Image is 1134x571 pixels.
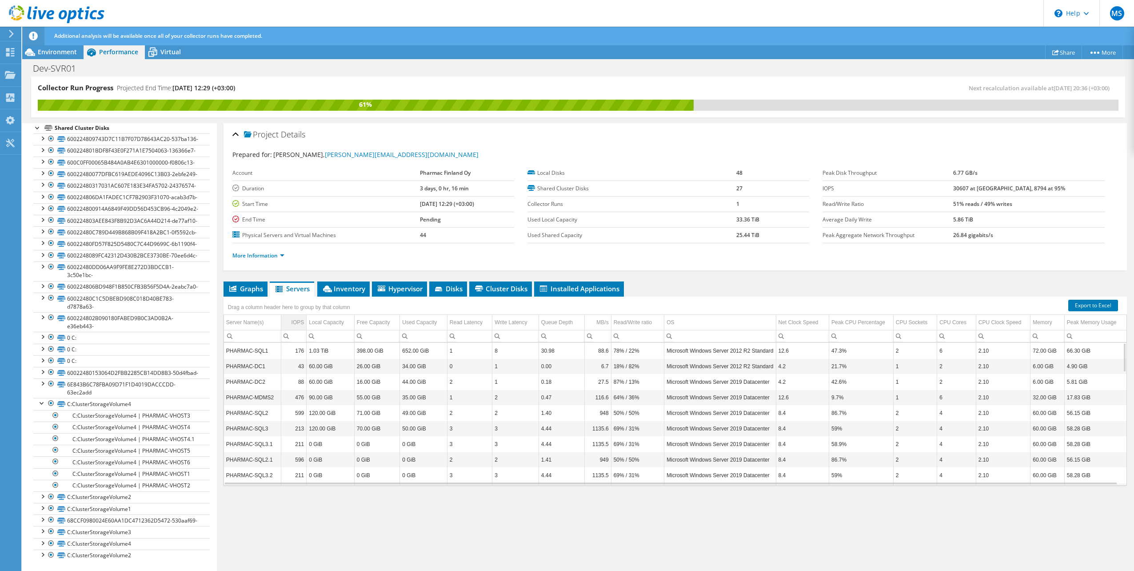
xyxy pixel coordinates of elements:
[33,398,210,410] a: C:ClusterStorageVolume4
[33,145,210,157] a: 600224801BDF8F43E0F271A1E7504063-136366e7-
[492,330,539,342] td: Column Write Latency, Filter cell
[38,100,694,109] div: 61%
[937,343,976,358] td: Column CPU Cores, Value 6
[527,169,736,177] label: Local Disks
[893,467,937,483] td: Column CPU Sockets, Value 2
[1030,343,1064,358] td: Column Memory, Value 72.00 GiB
[664,390,776,405] td: Column OS, Value Microsoft Windows Server 2019 Datacenter
[354,467,400,483] td: Column Free Capacity, Value 0 GiB
[937,330,976,342] td: Column CPU Cores, Filter cell
[585,452,611,467] td: Column MB/s, Value 949
[281,129,305,140] span: Details
[354,421,400,436] td: Column Free Capacity, Value 70.00 GiB
[1110,6,1124,20] span: MS
[823,215,953,224] label: Average Daily Write
[539,374,585,390] td: Column Queue Depth, Value 0.18
[33,332,210,343] a: 0 C:
[736,169,743,177] b: 48
[291,317,304,328] div: IOPS
[420,216,441,223] b: Pending
[829,467,894,483] td: Column Peak CPU Percentage, Value 59%
[976,436,1030,452] td: Column CPU Clock Speed, Value 2.10
[1054,9,1062,17] svg: \n
[232,231,420,240] label: Physical Servers and Virtual Machines
[976,315,1030,330] td: CPU Clock Speed Column
[434,284,463,293] span: Disks
[447,343,492,358] td: Column Read Latency, Value 1
[447,436,492,452] td: Column Read Latency, Value 3
[829,390,894,405] td: Column Peak CPU Percentage, Value 9.7%
[33,550,210,561] a: C:ClusterStorageVolume2
[776,358,829,374] td: Column Net Clock Speed, Value 4.2
[1030,467,1064,483] td: Column Memory, Value 60.00 GiB
[447,330,492,342] td: Column Read Latency, Filter cell
[281,390,307,405] td: Column IOPS, Value 476
[495,317,527,328] div: Write Latency
[274,284,310,293] span: Servers
[829,436,894,452] td: Column Peak CPU Percentage, Value 58.9%
[224,315,281,330] td: Server Name(s) Column
[736,185,743,192] b: 27
[33,157,210,168] a: 600C0FF00065B484A0AB4E6301000000-f0806c13-
[492,405,539,421] td: Column Write Latency, Value 2
[420,200,474,208] b: [DATE] 12:29 (+03:00)
[776,390,829,405] td: Column Net Clock Speed, Value 12.6
[307,343,355,358] td: Column Local Capacity, Value 1.03 TiB
[117,83,235,93] h4: Projected End Time:
[1064,436,1126,452] td: Column Peak Memory Usage, Value 58.28 GiB
[447,358,492,374] td: Column Read Latency, Value 0
[585,467,611,483] td: Column MB/s, Value 1135.5
[829,330,894,342] td: Column Peak CPU Percentage, Filter cell
[325,150,479,159] a: [PERSON_NAME][EMAIL_ADDRESS][DOMAIN_NAME]
[969,84,1114,92] span: Next recalculation available at
[33,538,210,550] a: C:ClusterStorageVolume4
[611,405,664,421] td: Column Read/Write ratio, Value 50% / 50%
[611,390,664,405] td: Column Read/Write ratio, Value 64% / 36%
[33,433,210,445] a: C:ClusterStorageVolume4 | PHARMAC-VHOST4.1
[33,367,210,378] a: 60022480153064D2FBB2285CB14DD8B3-50d4fbad-
[539,421,585,436] td: Column Queue Depth, Value 4.44
[611,452,664,467] td: Column Read/Write ratio, Value 50% / 50%
[447,390,492,405] td: Column Read Latency, Value 1
[664,467,776,483] td: Column OS, Value Microsoft Windows Server 2019 Datacenter
[1030,330,1064,342] td: Column Memory, Filter cell
[1030,421,1064,436] td: Column Memory, Value 60.00 GiB
[976,374,1030,390] td: Column CPU Clock Speed, Value 2.10
[33,503,210,515] a: C:ClusterStorageVolume1
[447,374,492,390] td: Column Read Latency, Value 2
[224,374,281,390] td: Column Server Name(s), Value PHARMAC-DC2
[539,358,585,374] td: Column Queue Depth, Value 0.00
[829,358,894,374] td: Column Peak CPU Percentage, Value 21.7%
[1064,374,1126,390] td: Column Peak Memory Usage, Value 5.81 GiB
[447,421,492,436] td: Column Read Latency, Value 3
[33,238,210,249] a: 60022480FD57F825D5480C7C44D9699C-6b1190f4-
[776,452,829,467] td: Column Net Clock Speed, Value 8.4
[492,358,539,374] td: Column Write Latency, Value 1
[539,405,585,421] td: Column Queue Depth, Value 1.40
[776,330,829,342] td: Column Net Clock Speed, Filter cell
[33,526,210,538] a: C:ClusterStorageVolume3
[585,421,611,436] td: Column MB/s, Value 1135.6
[450,317,483,328] div: Read Latency
[307,390,355,405] td: Column Local Capacity, Value 90.00 GiB
[307,374,355,390] td: Column Local Capacity, Value 60.00 GiB
[664,452,776,467] td: Column OS, Value Microsoft Windows Server 2019 Datacenter
[244,130,279,139] span: Project
[354,315,400,330] td: Free Capacity Column
[527,231,736,240] label: Used Shared Capacity
[611,315,664,330] td: Read/Write ratio Column
[611,421,664,436] td: Column Read/Write ratio, Value 69% / 31%
[1030,436,1064,452] td: Column Memory, Value 60.00 GiB
[492,315,539,330] td: Write Latency Column
[474,284,527,293] span: Cluster Disks
[38,48,77,56] span: Environment
[33,281,210,293] a: 600224806BD948F1B850CFB3B56F5D4A-2eabc7a0-
[823,200,953,209] label: Read/Write Ratio
[585,405,611,421] td: Column MB/s, Value 948
[937,452,976,467] td: Column CPU Cores, Value 4
[664,330,776,342] td: Column OS, Filter cell
[307,436,355,452] td: Column Local Capacity, Value 0 GiB
[527,184,736,193] label: Shared Cluster Disks
[893,343,937,358] td: Column CPU Sockets, Value 2
[307,467,355,483] td: Column Local Capacity, Value 0 GiB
